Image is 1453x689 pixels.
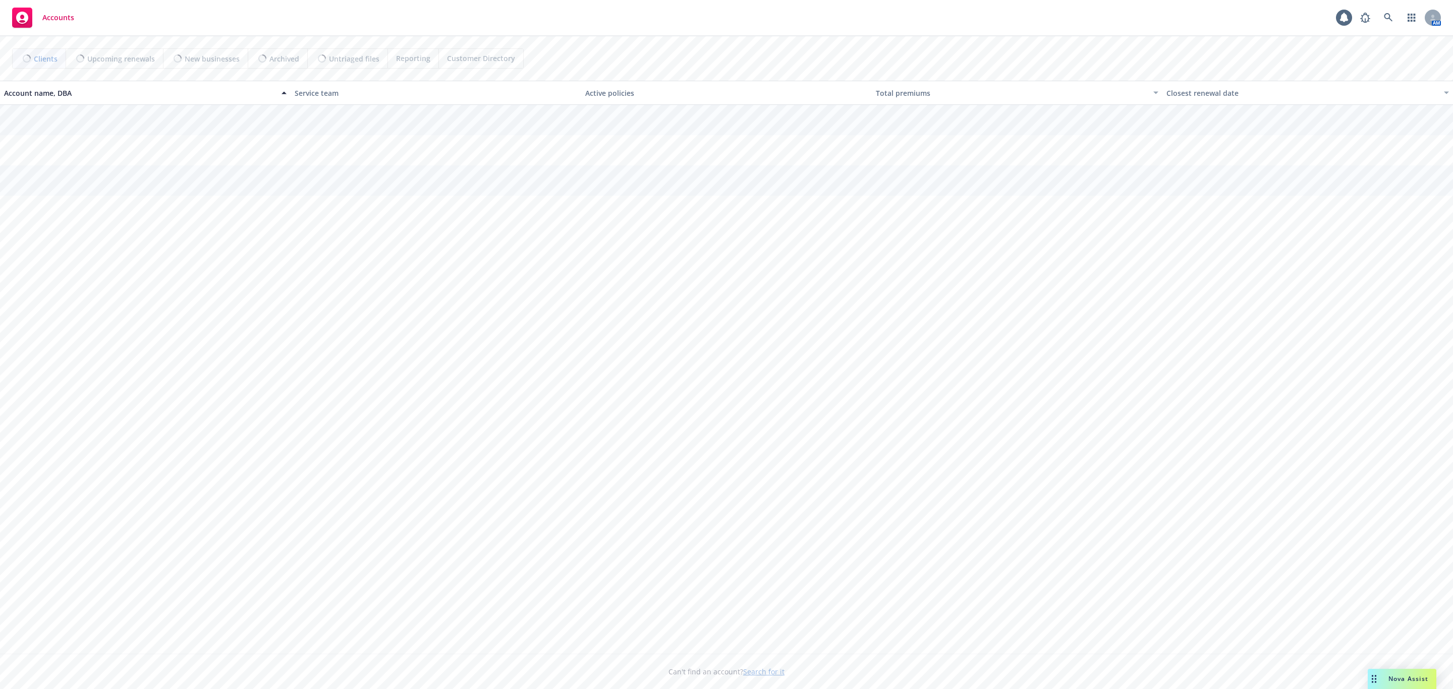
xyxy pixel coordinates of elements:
[87,53,155,64] span: Upcoming renewals
[1166,88,1438,98] div: Closest renewal date
[1368,669,1380,689] div: Drag to move
[34,53,58,64] span: Clients
[585,88,868,98] div: Active policies
[876,88,1147,98] div: Total premiums
[743,667,785,676] a: Search for it
[8,4,78,32] a: Accounts
[329,53,379,64] span: Untriaged files
[4,88,275,98] div: Account name, DBA
[1368,669,1436,689] button: Nova Assist
[295,88,577,98] div: Service team
[581,81,872,105] button: Active policies
[1355,8,1375,28] a: Report a Bug
[668,666,785,677] span: Can't find an account?
[1402,8,1422,28] a: Switch app
[269,53,299,64] span: Archived
[1378,8,1399,28] a: Search
[42,14,74,22] span: Accounts
[872,81,1162,105] button: Total premiums
[396,53,430,64] span: Reporting
[447,53,515,64] span: Customer Directory
[291,81,581,105] button: Service team
[185,53,240,64] span: New businesses
[1162,81,1453,105] button: Closest renewal date
[1388,674,1428,683] span: Nova Assist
